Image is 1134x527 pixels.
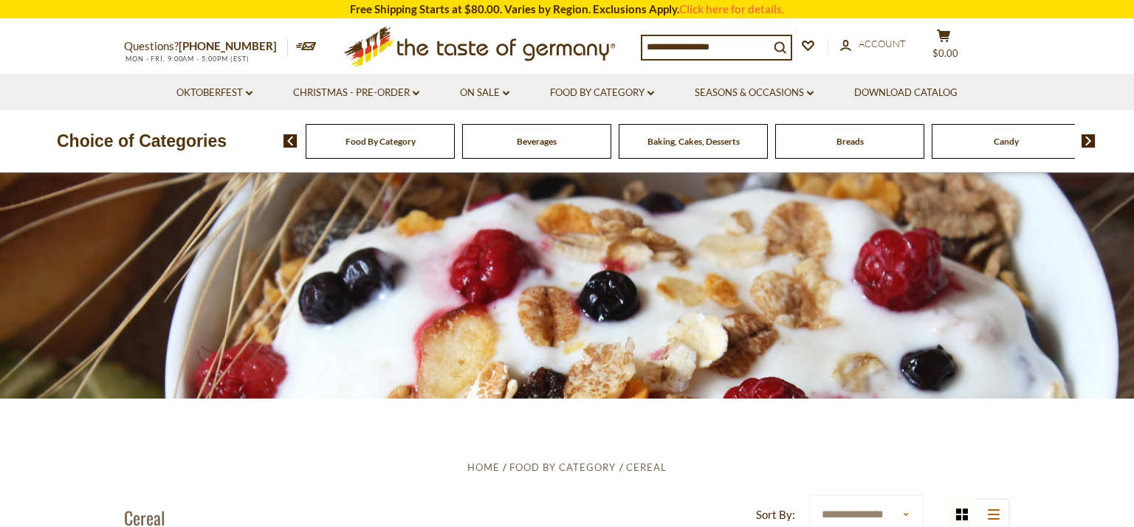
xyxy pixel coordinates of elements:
a: Baking, Cakes, Desserts [647,136,740,147]
a: Cereal [626,461,667,473]
a: Food By Category [346,136,416,147]
a: [PHONE_NUMBER] [179,39,277,52]
img: previous arrow [283,134,298,148]
a: Account [840,36,906,52]
a: Food By Category [550,85,654,101]
span: $0.00 [932,47,958,59]
a: Click here for details. [679,2,784,15]
a: Candy [994,136,1019,147]
a: Seasons & Occasions [695,85,814,101]
span: MON - FRI, 9:00AM - 5:00PM (EST) [124,55,250,63]
label: Sort By: [756,506,795,524]
p: Questions? [124,37,288,56]
a: Beverages [517,136,557,147]
a: Christmas - PRE-ORDER [293,85,419,101]
button: $0.00 [921,29,966,66]
a: Breads [836,136,864,147]
a: Download Catalog [854,85,958,101]
a: Oktoberfest [176,85,252,101]
a: Home [467,461,500,473]
img: next arrow [1082,134,1096,148]
a: On Sale [460,85,509,101]
a: Food By Category [509,461,616,473]
span: Account [859,38,906,49]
